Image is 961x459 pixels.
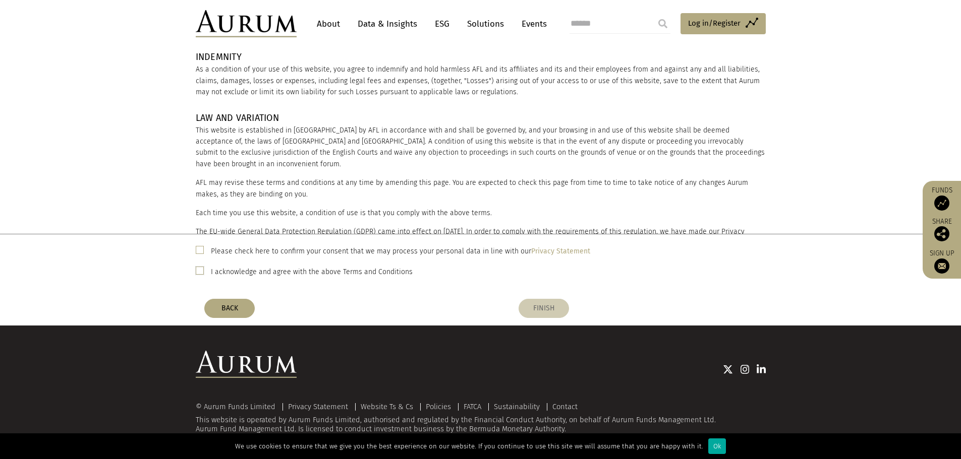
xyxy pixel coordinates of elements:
[353,15,422,33] a: Data & Insights
[196,208,766,219] p: Each time you use this website, a condition of use is that you comply with the above terms.
[464,402,481,411] a: FATCA
[196,10,297,37] img: Aurum
[204,299,255,318] button: BACK
[196,403,280,411] div: © Aurum Funds Limited
[531,247,590,255] a: Privacy Statement
[211,245,590,257] label: Please check here to confirm your consent that we may process your personal data in line with our
[708,438,726,454] div: Ok
[494,402,540,411] a: Sustainability
[934,226,949,241] img: Share this post
[723,364,733,374] img: Twitter icon
[552,402,578,411] a: Contact
[517,15,547,33] a: Events
[519,299,569,318] button: FINISH
[928,218,956,241] div: Share
[430,15,455,33] a: ESG
[653,14,673,34] input: Submit
[426,402,451,411] a: Policies
[462,15,509,33] a: Solutions
[196,64,766,98] p: As a condition of your use of this website, you agree to indemnify and hold harmless AFL and its ...
[934,258,949,274] img: Sign up to our newsletter
[741,364,750,374] img: Instagram icon
[196,403,766,434] div: This website is operated by Aurum Funds Limited, authorised and regulated by the Financial Conduc...
[196,113,766,122] h4: LAW AND VARIATION
[196,351,297,378] img: Aurum Logo
[312,15,345,33] a: About
[211,266,413,278] label: I acknowledge and agree with the above Terms and Conditions
[196,125,766,170] p: This website is established in [GEOGRAPHIC_DATA] by AFL in accordance with and shall be governed ...
[688,17,741,29] span: Log in/Register
[361,402,413,411] a: Website Ts & Cs
[928,186,956,211] a: Funds
[288,402,348,411] a: Privacy Statement
[196,177,766,200] p: AFL may revise these terms and conditions at any time by amending this page. You are expected to ...
[196,226,766,260] p: The EU-wide General Data Protection Regulation (GDPR) came into effect on [DATE]. In order to com...
[934,195,949,211] img: Access Funds
[196,52,766,61] h4: INDEMNITY
[928,249,956,274] a: Sign up
[681,13,766,34] a: Log in/Register
[757,364,766,374] img: Linkedin icon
